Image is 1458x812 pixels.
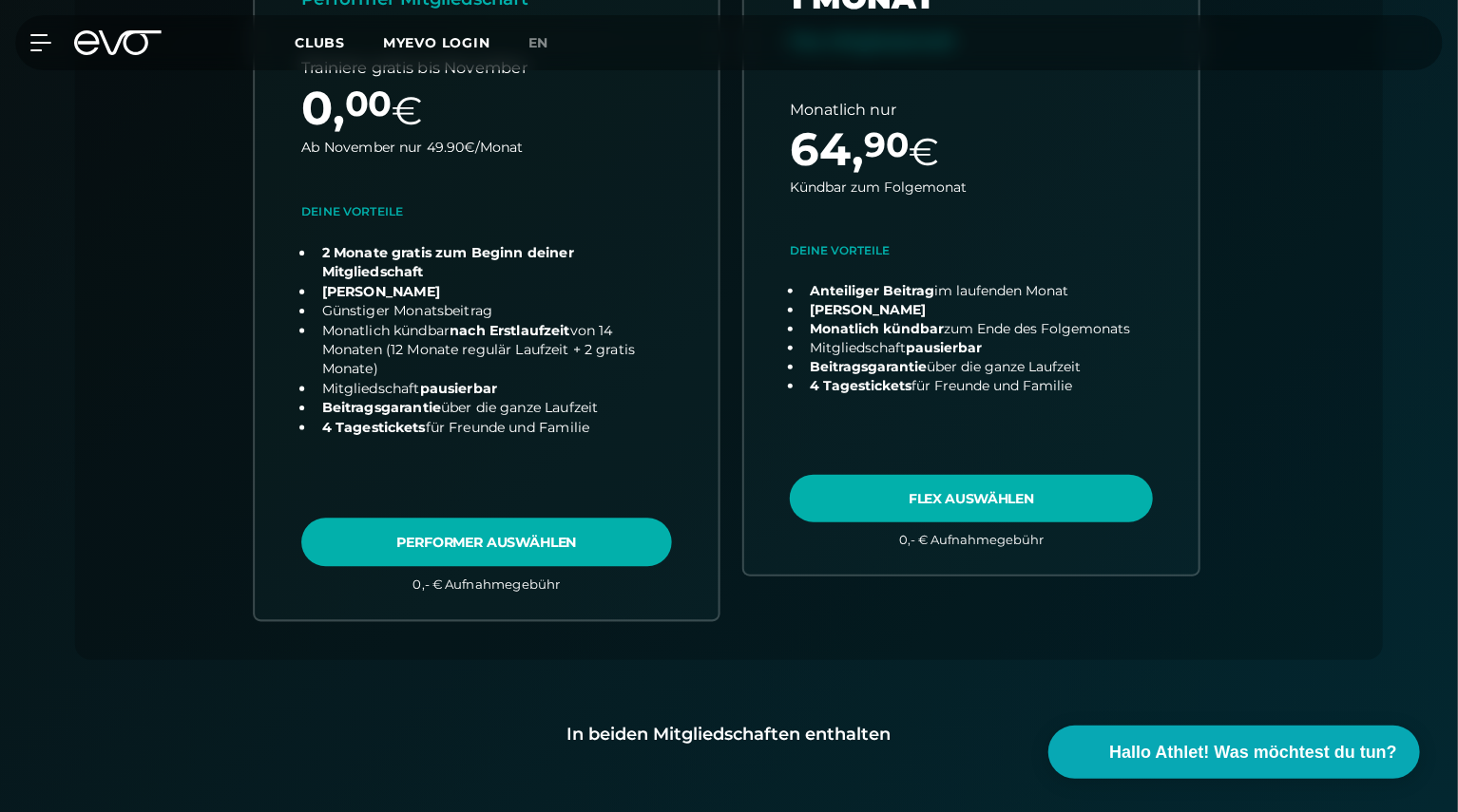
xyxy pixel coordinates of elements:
[1109,740,1397,765] span: Hallo Athlet! Was möchtest du tun?
[528,32,572,54] a: en
[106,721,1352,747] div: In beiden Mitgliedschaften enthalten
[528,34,549,51] span: en
[295,34,345,51] span: Clubs
[383,34,490,51] a: MYEVO LOGIN
[1048,726,1420,779] button: Hallo Athlet! Was möchtest du tun?
[295,33,383,51] a: Clubs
